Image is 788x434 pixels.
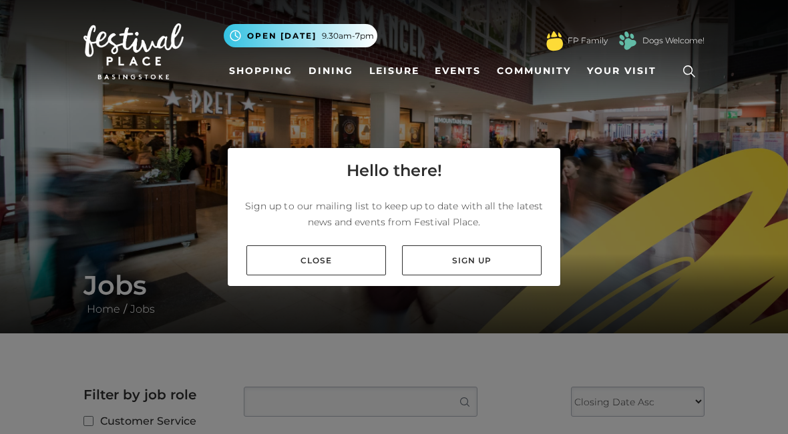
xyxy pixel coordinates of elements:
[642,35,705,47] a: Dogs Welcome!
[247,30,317,42] span: Open [DATE]
[491,59,576,83] a: Community
[568,35,608,47] a: FP Family
[83,23,184,79] img: Festival Place Logo
[238,198,550,230] p: Sign up to our mailing list to keep up to date with all the latest news and events from Festival ...
[429,59,486,83] a: Events
[224,59,298,83] a: Shopping
[364,59,425,83] a: Leisure
[224,24,377,47] button: Open [DATE] 9.30am-7pm
[322,30,374,42] span: 9.30am-7pm
[402,245,542,275] a: Sign up
[246,245,386,275] a: Close
[303,59,359,83] a: Dining
[582,59,668,83] a: Your Visit
[587,64,656,78] span: Your Visit
[347,159,442,183] h4: Hello there!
